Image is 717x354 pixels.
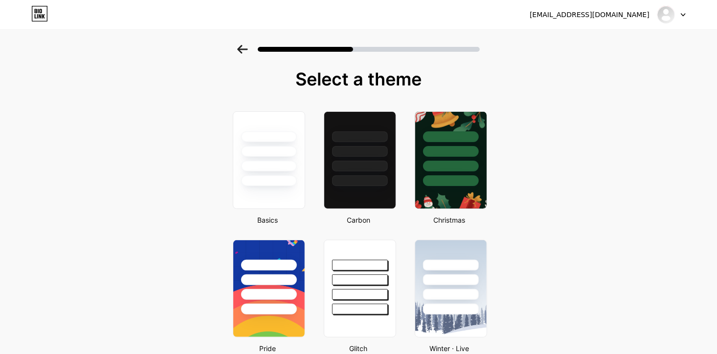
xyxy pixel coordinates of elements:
[230,343,305,354] div: Pride
[657,5,675,24] img: Hữu Thịnh Lê Nguyễn
[229,69,488,89] div: Select a theme
[412,343,487,354] div: Winter · Live
[412,215,487,225] div: Christmas
[530,10,650,20] div: [EMAIL_ADDRESS][DOMAIN_NAME]
[321,343,396,354] div: Glitch
[230,215,305,225] div: Basics
[321,215,396,225] div: Carbon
